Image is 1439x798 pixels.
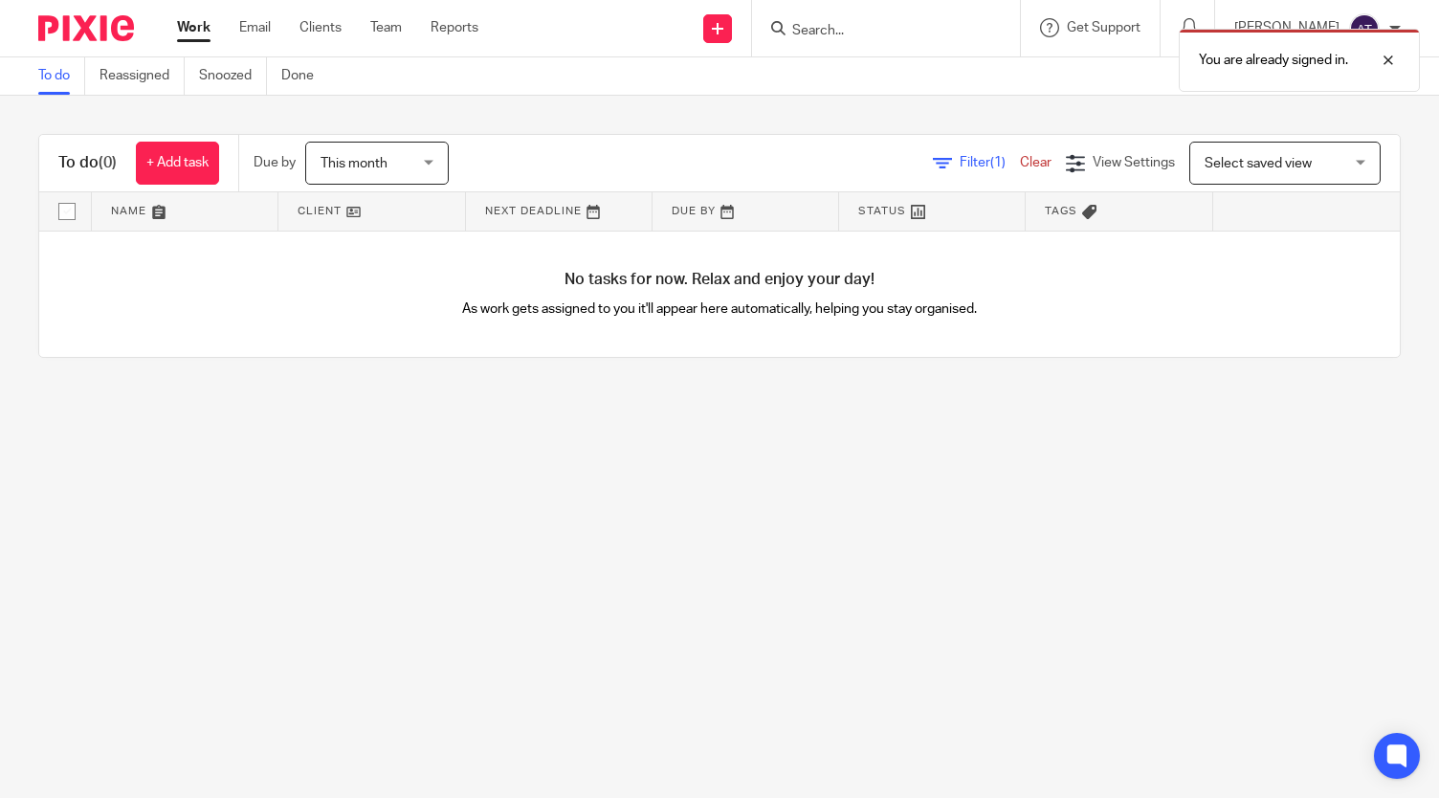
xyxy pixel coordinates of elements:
[1205,157,1312,170] span: Select saved view
[990,156,1006,169] span: (1)
[1045,206,1077,216] span: Tags
[199,57,267,95] a: Snoozed
[58,153,117,173] h1: To do
[39,270,1400,290] h4: No tasks for now. Relax and enjoy your day!
[239,18,271,37] a: Email
[38,57,85,95] a: To do
[431,18,478,37] a: Reports
[281,57,328,95] a: Done
[380,299,1060,319] p: As work gets assigned to you it'll appear here automatically, helping you stay organised.
[99,155,117,170] span: (0)
[38,15,134,41] img: Pixie
[299,18,342,37] a: Clients
[960,156,1020,169] span: Filter
[100,57,185,95] a: Reassigned
[1020,156,1052,169] a: Clear
[1199,51,1348,70] p: You are already signed in.
[1093,156,1175,169] span: View Settings
[254,153,296,172] p: Due by
[177,18,210,37] a: Work
[370,18,402,37] a: Team
[1349,13,1380,44] img: svg%3E
[321,157,387,170] span: This month
[136,142,219,185] a: + Add task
